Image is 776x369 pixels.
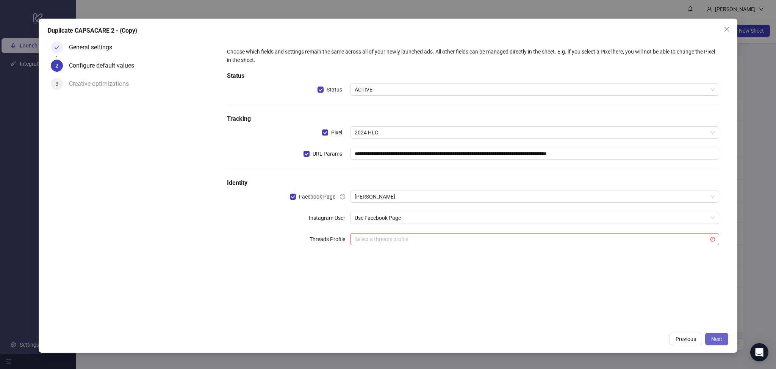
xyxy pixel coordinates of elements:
[711,336,722,342] span: Next
[54,45,59,50] span: check
[55,81,58,87] span: 3
[355,127,715,138] span: 2024 HLC
[48,26,728,35] div: Duplicate CAPSACARE 2 - {Copy}
[296,192,338,201] span: Facebook Page
[670,333,702,345] button: Previous
[676,336,696,342] span: Previous
[227,47,719,64] div: Choose which fields and settings remain the same across all of your newly launched ads. All other...
[355,212,715,224] span: Use Facebook Page
[355,191,715,202] span: Mandy Williams
[340,194,345,199] span: question-circle
[69,60,140,72] div: Configure default values
[355,84,715,95] span: ACTIVE
[750,343,768,361] div: Open Intercom Messenger
[705,333,728,345] button: Next
[55,63,58,69] span: 2
[69,41,118,54] div: General settings
[227,178,719,188] h5: Identity
[227,114,719,123] h5: Tracking
[724,26,730,32] span: close
[69,78,135,90] div: Creative optimizations
[310,150,345,158] span: URL Params
[721,23,733,35] button: Close
[227,71,719,80] h5: Status
[328,128,345,137] span: Pixel
[310,233,350,245] label: Threads Profile
[710,237,715,241] span: exclamation-circle
[324,85,345,94] span: Status
[309,212,350,224] label: Instagram User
